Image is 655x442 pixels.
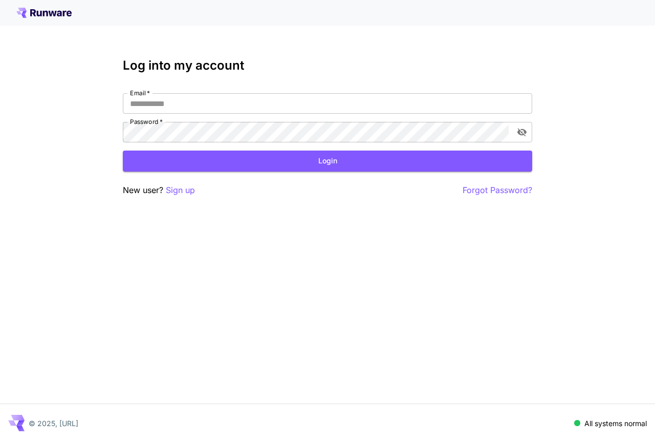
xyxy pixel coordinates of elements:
[513,123,531,141] button: toggle password visibility
[584,418,647,429] p: All systems normal
[123,151,532,172] button: Login
[123,58,532,73] h3: Log into my account
[29,418,78,429] p: © 2025, [URL]
[123,184,195,197] p: New user?
[130,89,150,97] label: Email
[130,117,163,126] label: Password
[463,184,532,197] button: Forgot Password?
[166,184,195,197] button: Sign up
